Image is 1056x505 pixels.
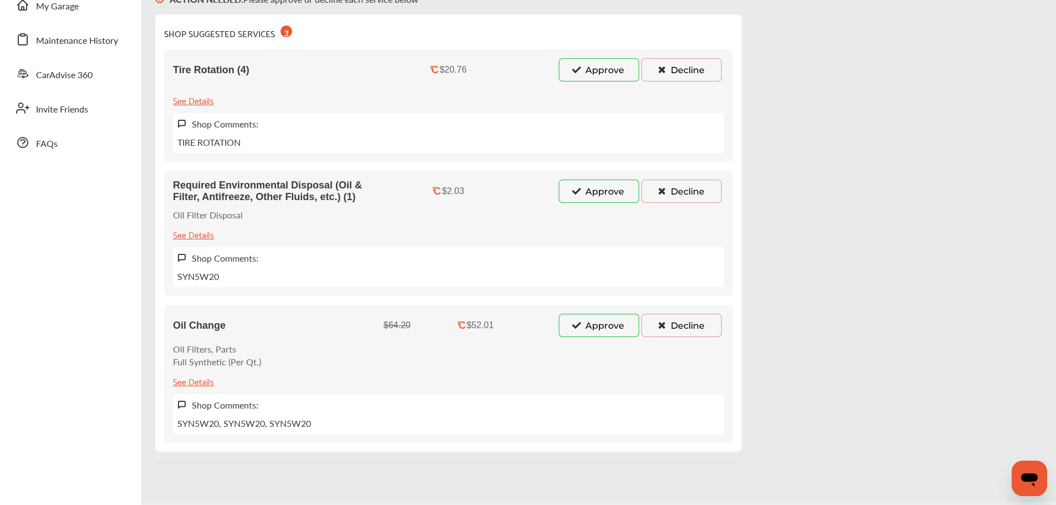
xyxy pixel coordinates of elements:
button: Decline [641,58,722,81]
button: Decline [641,180,722,203]
iframe: Button to launch messaging window [1012,461,1047,496]
div: See Details [173,374,214,389]
p: SYN5W20 [177,270,219,283]
div: $20.76 [440,65,467,75]
img: svg+xml;base64,PHN2ZyB3aWR0aD0iMTYiIGhlaWdodD0iMTciIHZpZXdCb3g9IjAgMCAxNiAxNyIgZmlsbD0ibm9uZSIgeG... [177,119,186,129]
img: svg+xml;base64,PHN2ZyB3aWR0aD0iMTYiIGhlaWdodD0iMTciIHZpZXdCb3g9IjAgMCAxNiAxNyIgZmlsbD0ibm9uZSIgeG... [177,253,186,263]
div: $52.01 [467,320,494,330]
button: Approve [559,314,639,337]
a: FAQs [10,128,130,157]
div: 3 [280,25,292,37]
div: SHOP SUGGESTED SERVICES [164,23,292,40]
button: Approve [559,58,639,81]
label: Shop Comments: [192,399,258,411]
p: Full Synthetic (Per Qt.) [173,355,261,368]
p: SYN5W20, SYN5W20, SYN5W20 [177,417,311,430]
img: svg+xml;base64,PHN2ZyB3aWR0aD0iMTYiIGhlaWdodD0iMTciIHZpZXdCb3g9IjAgMCAxNiAxNyIgZmlsbD0ibm9uZSIgeG... [177,400,186,410]
span: Required Environmental Disposal (Oil & Filter, Antifreeze, Other Fluids, etc.) (1) [173,180,389,203]
label: Shop Comments: [192,118,258,130]
span: CarAdvise 360 [36,68,93,83]
div: $64.20 [384,320,411,330]
div: See Details [173,227,214,242]
span: Maintenance History [36,34,118,48]
span: Invite Friends [36,103,88,117]
a: Maintenance History [10,25,130,54]
p: TIRE ROTATION [177,136,241,149]
p: Oil Filters, Parts [173,343,261,355]
a: CarAdvise 360 [10,59,130,88]
span: Oil Change [173,320,226,331]
span: FAQs [36,137,58,151]
p: Oil Filter Disposal [173,208,243,221]
a: Invite Friends [10,94,130,123]
span: Tire Rotation (4) [173,64,249,76]
label: Shop Comments: [192,252,258,264]
div: $2.03 [442,186,464,196]
button: Decline [641,314,722,337]
button: Approve [559,180,639,203]
div: See Details [173,93,214,108]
